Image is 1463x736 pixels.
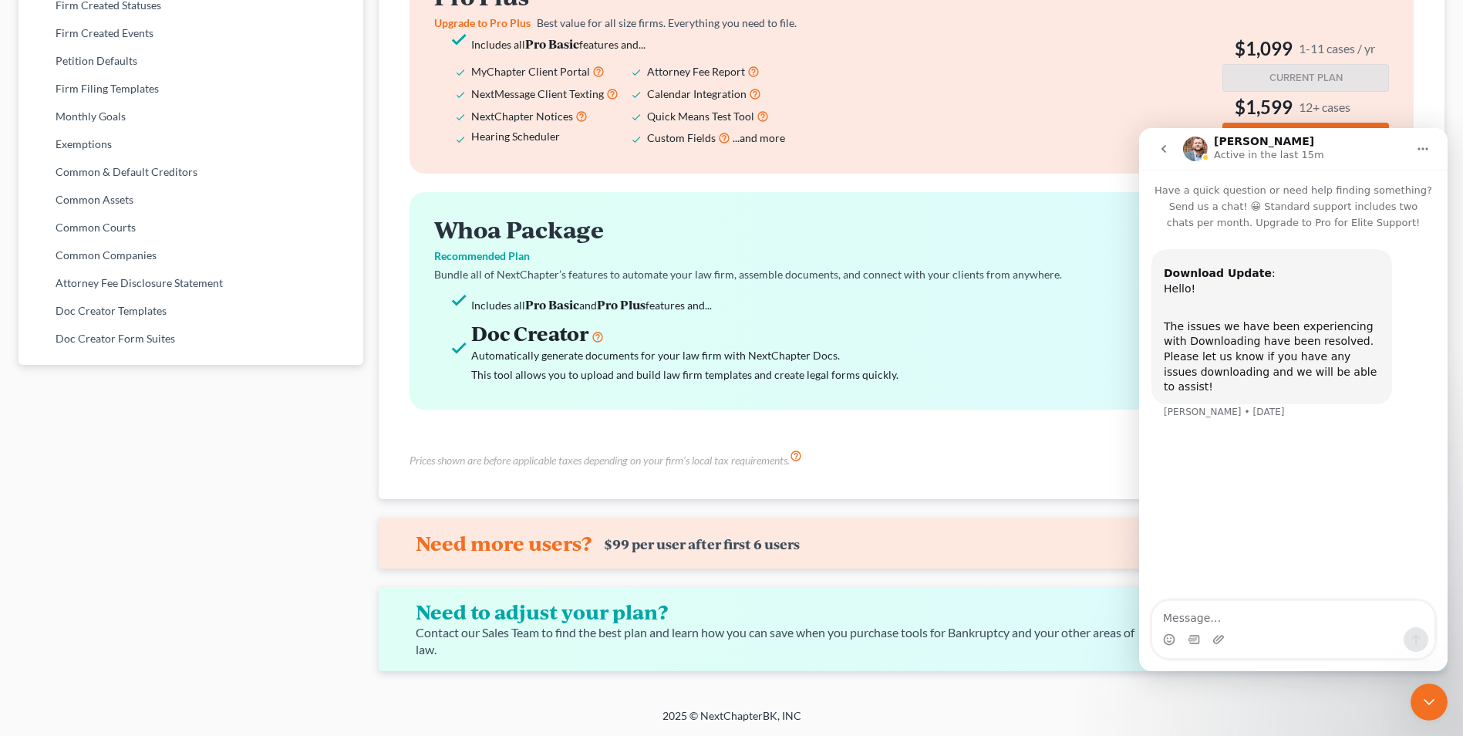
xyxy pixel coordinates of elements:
[416,599,1143,624] h4: Need to adjust your plan?
[1299,40,1375,56] small: 1-11 cases / yr
[434,217,1389,242] h2: Whoa Package
[416,531,592,555] h4: Need more users?
[19,130,363,158] a: Exemptions
[1139,128,1448,671] iframe: Intercom live chat
[1299,99,1350,115] small: 12+ cases
[471,321,1139,346] h3: Doc Creator
[647,65,745,78] span: Attorney Fee Report
[471,130,560,143] span: Hearing Scheduler
[471,365,1139,384] div: This tool allows you to upload and build law firm templates and create legal forms quickly.
[1222,36,1389,61] h3: $1,099
[597,296,646,312] strong: Pro Plus
[471,87,604,100] span: NextMessage Client Texting
[471,110,573,123] span: NextChapter Notices
[647,87,747,100] span: Calendar Integration
[434,16,531,29] span: Upgrade to Pro Plus
[733,131,785,144] span: ...and more
[647,110,754,123] span: Quick Means Test Tool
[410,453,790,468] h6: Prices shown are before applicable taxes depending on your firm’s local tax requirements.
[525,296,579,312] strong: Pro Basic
[525,35,579,52] strong: Pro Basic
[19,241,363,269] a: Common Companies
[471,38,646,51] span: Includes all features and...
[416,624,1155,660] div: Contact our Sales Team to find the best plan and learn how you can save when you purchase tools f...
[434,267,1389,282] p: Bundle all of NextChapter’s features to automate your law firm, assemble documents, and connect w...
[1222,123,1389,149] button: SELECT PLAN
[471,295,1139,315] li: Includes all and features and...
[19,297,363,325] a: Doc Creator Templates
[19,47,363,75] a: Petition Defaults
[1411,684,1448,721] iframe: Intercom live chat
[471,65,590,78] span: MyChapter Client Portal
[292,708,1171,736] div: 2025 © NextChapterBK, INC
[19,103,363,130] a: Monthly Goals
[647,131,716,144] span: Custom Fields
[1222,95,1389,120] h3: $1,599
[19,214,363,241] a: Common Courts
[19,158,363,186] a: Common & Default Creditors
[537,16,797,29] span: Best value for all size firms. Everything you need to file.
[604,536,800,552] div: $99 per user after first 6 users
[1269,72,1343,84] span: CURRENT PLAN
[19,269,363,297] a: Attorney Fee Disclosure Statement
[471,346,1139,365] div: Automatically generate documents for your law firm with NextChapter Docs.
[434,248,1389,264] p: Recommended Plan
[19,75,363,103] a: Firm Filing Templates
[19,19,363,47] a: Firm Created Events
[19,325,363,353] a: Doc Creator Form Suites
[1222,64,1389,92] button: CURRENT PLAN
[19,186,363,214] a: Common Assets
